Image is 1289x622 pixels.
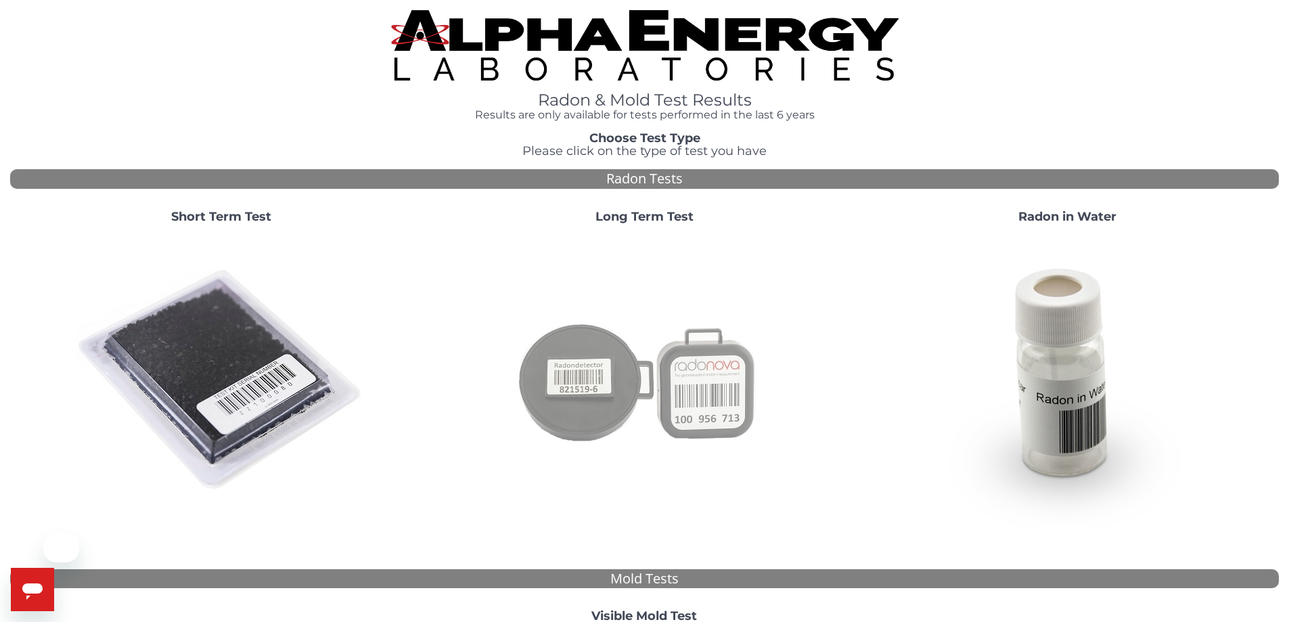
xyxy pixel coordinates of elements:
strong: Short Term Test [171,209,271,224]
img: Radtrak2vsRadtrak3.jpg [499,235,790,526]
strong: Choose Test Type [589,131,700,146]
strong: Radon in Water [1018,209,1116,224]
span: Please click on the type of test you have [522,143,767,158]
iframe: Message from company [43,533,79,562]
h1: Radon & Mold Test Results [391,91,899,109]
h4: Results are only available for tests performed in the last 6 years [391,109,899,121]
img: ShortTerm.jpg [76,235,367,526]
img: RadoninWater.jpg [922,235,1213,526]
strong: Long Term Test [595,209,694,224]
div: Radon Tests [10,169,1279,189]
img: TightCrop.jpg [391,10,899,81]
iframe: Button to launch messaging window [11,568,54,611]
div: Mold Tests [10,569,1279,589]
